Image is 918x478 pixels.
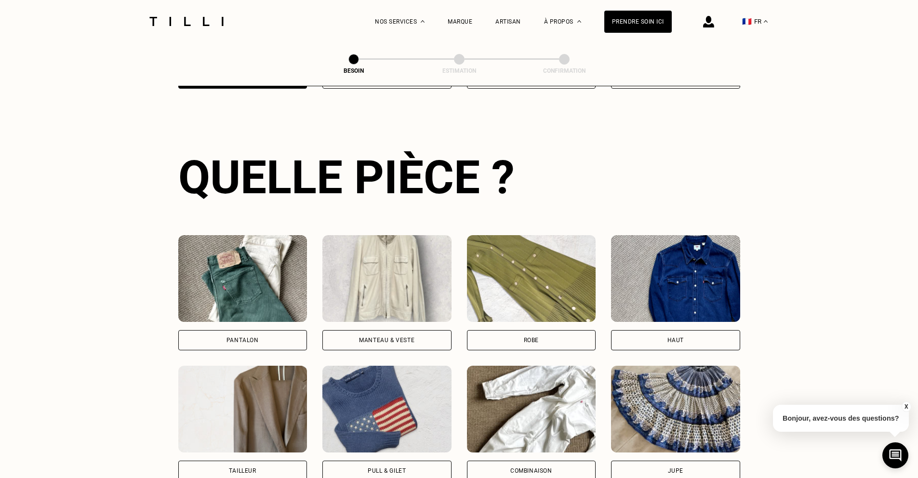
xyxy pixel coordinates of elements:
[742,17,752,26] span: 🇫🇷
[368,468,406,474] div: Pull & gilet
[611,235,740,322] img: Tilli retouche votre Haut
[421,20,425,23] img: Menu déroulant
[178,235,307,322] img: Tilli retouche votre Pantalon
[667,337,684,343] div: Haut
[322,235,452,322] img: Tilli retouche votre Manteau & Veste
[322,366,452,452] img: Tilli retouche votre Pull & gilet
[901,401,911,412] button: X
[764,20,768,23] img: menu déroulant
[467,235,596,322] img: Tilli retouche votre Robe
[178,150,740,204] div: Quelle pièce ?
[226,337,259,343] div: Pantalon
[146,17,227,26] img: Logo du service de couturière Tilli
[467,366,596,452] img: Tilli retouche votre Combinaison
[448,18,472,25] a: Marque
[306,67,402,74] div: Besoin
[703,16,714,27] img: icône connexion
[668,468,683,474] div: Jupe
[510,468,552,474] div: Combinaison
[178,366,307,452] img: Tilli retouche votre Tailleur
[411,67,507,74] div: Estimation
[516,67,612,74] div: Confirmation
[524,337,539,343] div: Robe
[577,20,581,23] img: Menu déroulant à propos
[229,468,256,474] div: Tailleur
[604,11,672,33] a: Prendre soin ici
[359,337,414,343] div: Manteau & Veste
[495,18,521,25] a: Artisan
[773,405,909,432] p: Bonjour, avez-vous des questions?
[611,366,740,452] img: Tilli retouche votre Jupe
